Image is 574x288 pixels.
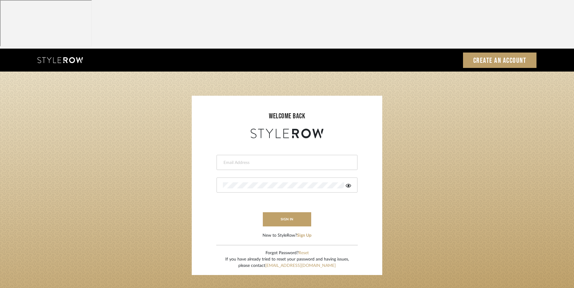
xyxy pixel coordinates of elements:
[225,256,349,269] div: If you have already tried to reset your password and having issues, please contact
[265,264,336,268] a: [EMAIL_ADDRESS][DOMAIN_NAME]
[225,250,349,256] div: Forgot Password?
[263,212,311,226] button: sign in
[298,250,309,256] button: Reset
[263,232,311,239] div: New to StyleRow?
[223,160,350,166] input: Email Address
[297,232,311,239] button: Sign Up
[463,53,537,68] a: Create an Account
[198,111,376,122] div: welcome back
